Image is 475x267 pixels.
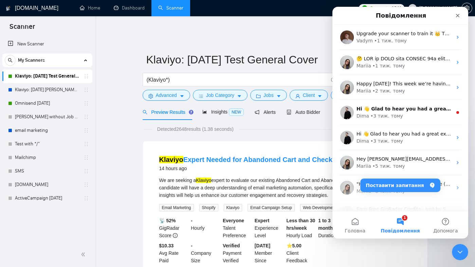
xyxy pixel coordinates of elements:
div: Company Size [189,242,221,264]
img: Profile image for Mariia [8,174,21,188]
b: $10.33 [159,243,174,248]
a: ActiveCampaign [DATE] [15,191,79,205]
b: 📡 52% [159,218,176,223]
li: New Scanner [2,37,92,51]
img: upwork-logo.png [362,5,367,11]
li: My Scanners [2,54,92,205]
span: Connects: [370,4,390,12]
div: Duration [317,217,349,239]
span: caret-down [317,94,322,99]
span: Klaviyo [224,204,242,211]
span: Advanced [156,91,177,99]
input: Scanner name... [146,51,414,68]
a: searchScanner [158,5,183,11]
span: setting [462,5,472,11]
div: Tooltip anchor [188,109,194,115]
a: SMS [15,164,79,178]
a: Test with */" [15,137,79,151]
a: Omnisend [DATE] [15,97,79,110]
img: Profile image for Dima [8,124,21,138]
b: Expert [255,218,270,223]
img: logo [6,3,11,14]
span: Jobs [263,91,274,99]
div: Dima [24,131,37,138]
span: Shopify [199,204,218,211]
span: folder [256,94,261,99]
span: info-circle [331,78,335,82]
a: New Scanner [8,37,87,51]
span: Detected 2648 results (1.38 seconds) [152,125,238,133]
div: • 3 тиж. тому [38,131,71,138]
a: Klaviyo: [DATE] Test General Cover [15,69,79,83]
span: Alerts [255,109,276,115]
button: settingAdvancedcaret-down [143,90,190,101]
button: setting [461,3,472,14]
a: Mailchimp [15,151,79,164]
span: NEW [229,108,244,116]
span: user [410,6,415,11]
a: dashboardDashboard [114,5,145,11]
span: holder [84,155,89,160]
a: email marketing [15,124,79,137]
span: holder [84,87,89,93]
span: Web Development [300,204,339,211]
div: Experience Level [253,217,285,239]
button: folderJobscaret-down [250,90,287,101]
a: KlaviyoExpert Needed for Abandoned Cart and Checkout Flow Review [159,156,386,163]
span: caret-down [276,94,281,99]
b: - [191,243,193,248]
span: robot [287,110,291,115]
span: Job Category [206,91,234,99]
span: bars [199,94,203,99]
img: Profile image for Mariia [8,199,21,213]
div: Avg Rate Paid [158,242,190,264]
div: Payment Verified [221,242,253,264]
div: Dima [24,106,37,113]
div: We are seeking a expert to evaluate our existing Abandoned Cart and Abandoned Checkout flows. The... [159,177,411,199]
a: homeHome [80,5,100,11]
div: Member Since [253,242,285,264]
span: Auto Bidder [287,109,320,115]
span: Email Marketing [159,204,194,211]
button: Допомога [91,205,136,232]
span: Scanner [4,22,40,36]
span: Головна [12,222,33,226]
button: barsJob Categorycaret-down [193,90,248,101]
span: holder [84,168,89,174]
button: userClientcaret-down [290,90,328,101]
button: search [5,55,16,66]
button: Повідомлення [45,205,90,232]
span: caret-down [237,94,242,99]
span: Повідомлення [48,222,87,226]
button: Поставити запитання [28,172,108,185]
span: Допомога [101,222,125,226]
span: holder [84,141,89,147]
a: [DOMAIN_NAME] [15,178,79,191]
span: area-chart [202,109,207,114]
span: holder [84,101,89,106]
mark: Klaviyo [159,156,183,163]
b: Verified [223,243,240,248]
b: Everyone [223,218,244,223]
span: My Scanners [18,54,45,67]
div: • 5 тиж. тому [40,156,73,163]
span: caret-down [180,94,184,99]
span: holder [84,114,89,120]
button: idcardVendorcaret-down [331,90,372,101]
span: Client [303,91,315,99]
span: search [143,110,147,115]
div: Talent Preference [221,217,253,239]
b: ⭐️ 5.00 [287,243,302,248]
div: GigRadar Score [158,217,190,239]
b: - [191,218,193,223]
